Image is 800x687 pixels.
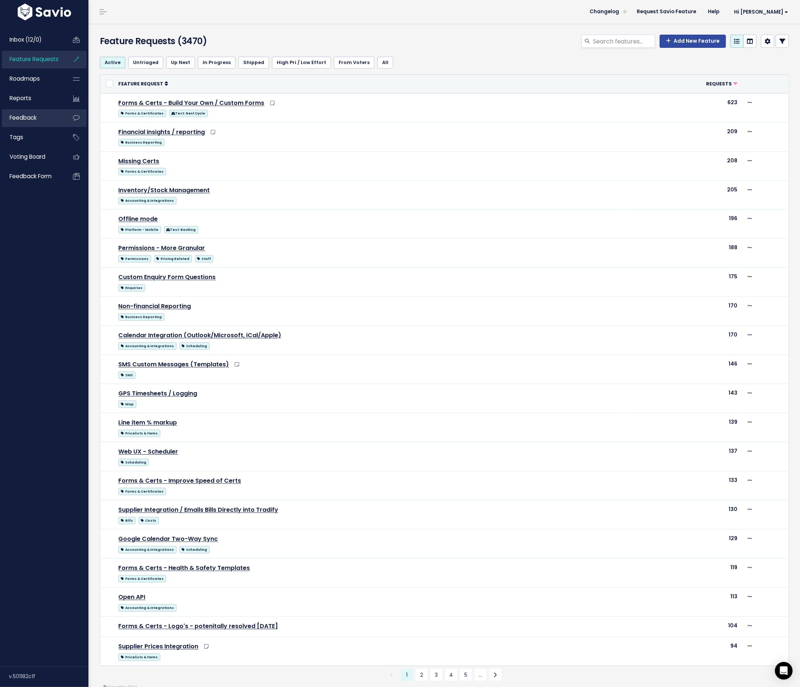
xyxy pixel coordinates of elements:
[377,57,393,68] a: All
[118,604,176,612] span: Accounting & Integrations
[631,6,702,17] a: Request Savio Feature
[706,81,732,87] span: Requests
[118,622,278,630] a: Forms & Certs - Logo's - potenitally resolved [DATE]
[139,517,159,524] span: Costs
[2,129,61,146] a: Tags
[118,360,229,369] a: SMS Custom Messages (Templates)
[2,70,61,87] a: Roadmaps
[195,254,213,263] a: Staff
[118,254,151,263] a: Permissions
[118,186,210,194] a: Inventory/Stock Management
[334,57,374,68] a: From Voters
[118,488,166,495] span: Forms & Certificates
[118,545,176,554] a: Accounting & Integrations
[118,128,205,136] a: Financial insights / reporting
[118,284,145,292] span: Enquiries
[118,302,191,310] a: Non-financial Reporting
[445,669,457,681] a: 4
[10,114,36,121] span: Feedback
[624,559,742,588] td: 119
[118,215,158,223] a: Offline mode
[10,36,42,43] span: Inbox (12/0)
[702,6,725,17] a: Help
[2,168,61,185] a: Feedback form
[475,669,486,681] a: …
[624,180,742,209] td: 205
[10,55,59,63] span: Feature Requests
[118,166,166,176] a: Forms & Certificates
[624,637,742,666] td: 94
[118,99,264,107] a: Forms & Certs - Build Your Own / Custom Forms
[430,669,442,681] a: 3
[118,517,135,524] span: Bills
[118,137,164,147] a: Business Reporting
[118,418,177,427] a: Line item % markup
[169,110,208,117] span: Test: Next Cycle
[118,197,176,204] span: Accounting & Integrations
[118,505,278,514] a: Supplier Integration / Emails Bills Directly into Tradify
[10,153,45,161] span: Voting Board
[118,642,198,651] a: Supplier Prices Integration
[9,667,88,686] div: v.501182c1f
[100,35,322,48] h4: Feature Requests (3470)
[624,239,742,268] td: 188
[624,500,742,529] td: 130
[179,546,210,553] span: Scheduling
[118,652,160,661] a: Pricelists & Items
[118,255,151,263] span: Permissions
[118,575,166,582] span: Forms & Certificates
[2,51,61,68] a: Feature Requests
[734,9,788,15] span: Hi [PERSON_NAME]
[118,226,161,233] span: Platform - Mobile
[118,139,164,146] span: Business Reporting
[118,370,135,379] a: SMS
[118,157,159,165] a: Missing Certs
[118,313,164,321] span: Business Reporting
[179,341,210,350] a: Scheduling
[118,389,197,398] a: GPS Timesheets / Logging
[624,355,742,384] td: 146
[624,122,742,151] td: 209
[660,35,726,48] a: Add New Feature
[118,81,163,87] span: Feature Request
[118,341,176,350] a: Accounting & Integrations
[118,399,136,408] a: Map
[169,108,208,117] a: Test: Next Cycle
[118,447,178,456] a: Web UX - Scheduler
[118,476,241,485] a: Forms & Certs - Improve Speed of Certs
[118,457,149,466] a: Scheduling
[416,669,427,681] a: 2
[10,75,40,82] span: Roadmaps
[2,109,61,126] a: Feedback
[166,57,195,68] a: Up Next
[118,546,176,553] span: Accounting & Integrations
[118,535,218,543] a: Google Calendar Two-Way Sync
[118,459,149,466] span: Scheduling
[118,653,160,661] span: Pricelists & Items
[118,80,168,87] a: Feature Request
[238,57,269,68] a: Shipped
[179,342,210,350] span: Scheduling
[118,603,176,612] a: Accounting & Integrations
[624,529,742,559] td: 129
[118,225,161,234] a: Platform - Mobile
[624,471,742,500] td: 133
[198,57,235,68] a: In Progress
[118,273,216,281] a: Custom Enquiry Form Questions
[10,133,23,141] span: Tags
[118,371,135,379] span: SMS
[139,515,159,525] a: Costs
[10,172,52,180] span: Feedback form
[118,564,250,572] a: Forms & Certs - Health & Safety Templates
[118,312,164,321] a: Business Reporting
[624,93,742,122] td: 623
[195,255,213,263] span: Staff
[118,342,176,350] span: Accounting & Integrations
[624,442,742,471] td: 137
[118,195,176,205] a: Accounting & Integrations
[2,31,61,48] a: Inbox (12/0)
[154,255,192,263] span: Pricing Related
[725,6,794,18] a: Hi [PERSON_NAME]
[624,413,742,442] td: 139
[2,90,61,107] a: Reports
